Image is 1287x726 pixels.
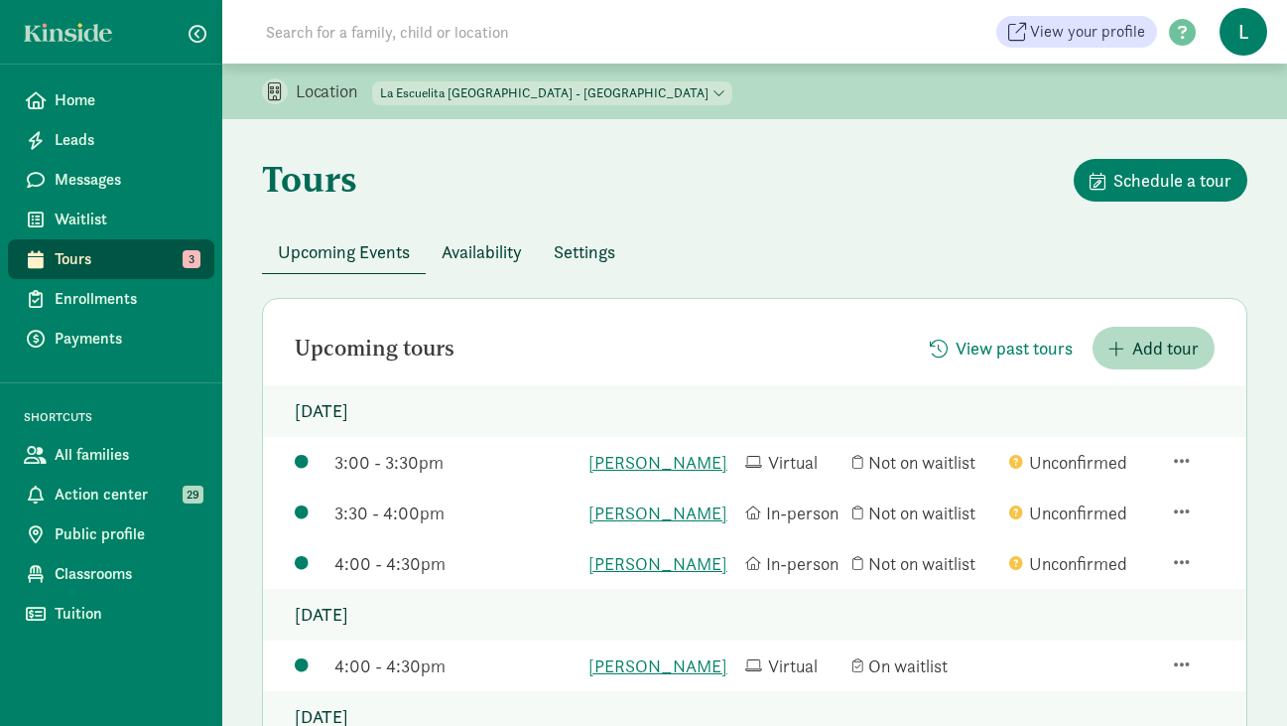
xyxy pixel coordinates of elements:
a: Action center 29 [8,475,214,514]
button: Upcoming Events [262,230,426,273]
div: 3:00 - 3:30pm [334,449,579,476]
div: In-person [745,500,843,526]
a: [PERSON_NAME] [588,653,735,679]
span: Leads [55,128,198,152]
button: Settings [538,230,631,273]
span: 29 [183,486,203,504]
span: Messages [55,168,198,192]
a: Waitlist [8,200,214,239]
a: [PERSON_NAME] [588,550,735,577]
span: 3 [183,250,200,268]
a: Classrooms [8,554,214,594]
div: Unconfirmed [1009,500,1156,526]
div: Unconfirmed [1009,550,1156,577]
button: Schedule a tour [1074,159,1247,202]
a: Tuition [8,594,214,634]
a: [PERSON_NAME] [588,449,735,476]
a: Home [8,80,214,120]
span: Classrooms [55,562,198,586]
div: 4:00 - 4:30pm [334,653,579,679]
div: 4:00 - 4:30pm [334,550,579,577]
a: Leads [8,120,214,160]
span: All families [55,443,198,467]
a: View past tours [914,338,1089,361]
a: Messages [8,160,214,200]
a: View your profile [996,16,1157,48]
a: [PERSON_NAME] [588,500,735,526]
p: Location [296,79,372,103]
a: Tours 3 [8,239,214,279]
span: View your profile [1030,20,1145,44]
span: Schedule a tour [1113,167,1231,194]
a: Public profile [8,514,214,554]
span: L [1220,8,1267,56]
span: Enrollments [55,287,198,311]
span: View past tours [956,335,1073,362]
span: Payments [55,327,198,351]
input: Search for a family, child or location [254,12,811,52]
a: Enrollments [8,279,214,319]
a: All families [8,435,214,475]
div: Virtual [745,653,843,679]
div: Virtual [745,449,843,476]
div: Unconfirmed [1009,449,1156,476]
span: Action center [55,483,198,507]
div: Not on waitlist [852,449,999,476]
div: In-person [745,550,843,577]
span: Upcoming Events [278,238,410,265]
p: [DATE] [263,589,1246,641]
iframe: Chat Widget [1188,631,1287,726]
h1: Tours [262,159,357,199]
a: Payments [8,319,214,359]
button: Add tour [1093,327,1215,369]
span: Settings [554,238,615,265]
span: Tuition [55,602,198,626]
span: Availability [442,238,522,265]
h2: Upcoming tours [295,337,454,361]
button: View past tours [914,327,1089,369]
span: Tours [55,247,198,271]
span: Home [55,88,198,112]
div: Not on waitlist [852,550,999,577]
span: Public profile [55,522,198,546]
p: [DATE] [263,385,1246,437]
div: 3:30 - 4:00pm [334,500,579,526]
span: Add tour [1132,335,1199,362]
div: Not on waitlist [852,500,999,526]
div: On waitlist [852,653,999,679]
button: Availability [426,230,538,273]
span: Waitlist [55,208,198,231]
